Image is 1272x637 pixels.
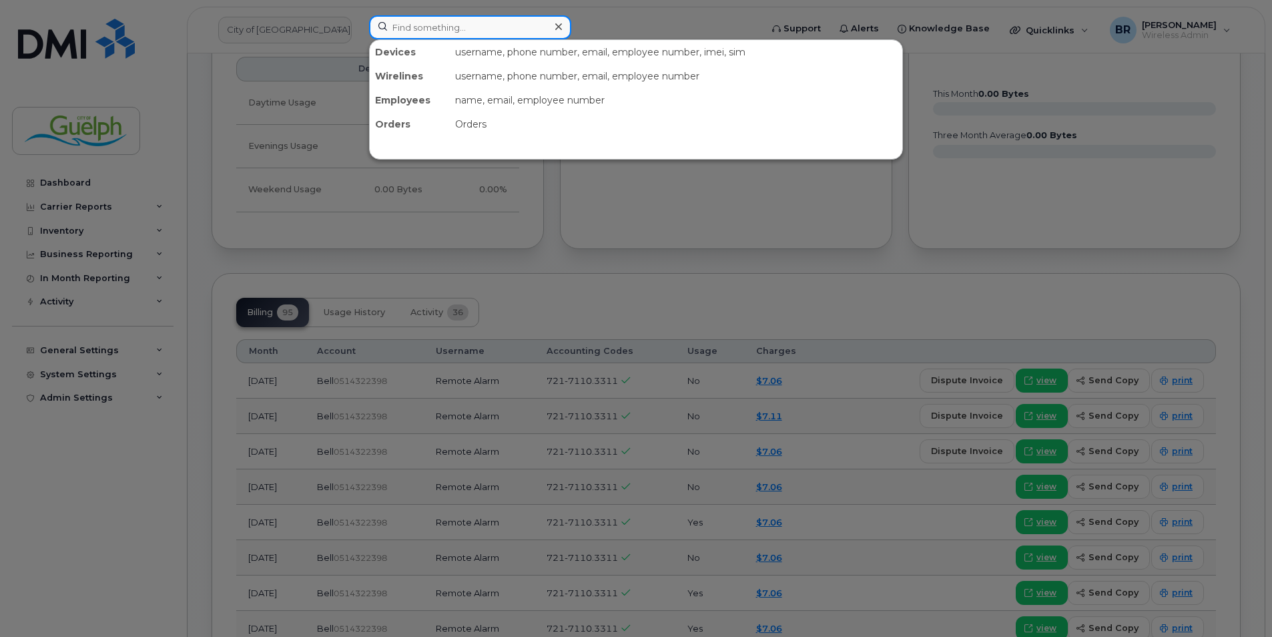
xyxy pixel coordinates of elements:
[370,112,450,136] div: Orders
[370,64,450,88] div: Wirelines
[450,40,902,64] div: username, phone number, email, employee number, imei, sim
[450,112,902,136] div: Orders
[370,88,450,112] div: Employees
[369,15,571,39] input: Find something...
[450,88,902,112] div: name, email, employee number
[450,64,902,88] div: username, phone number, email, employee number
[370,40,450,64] div: Devices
